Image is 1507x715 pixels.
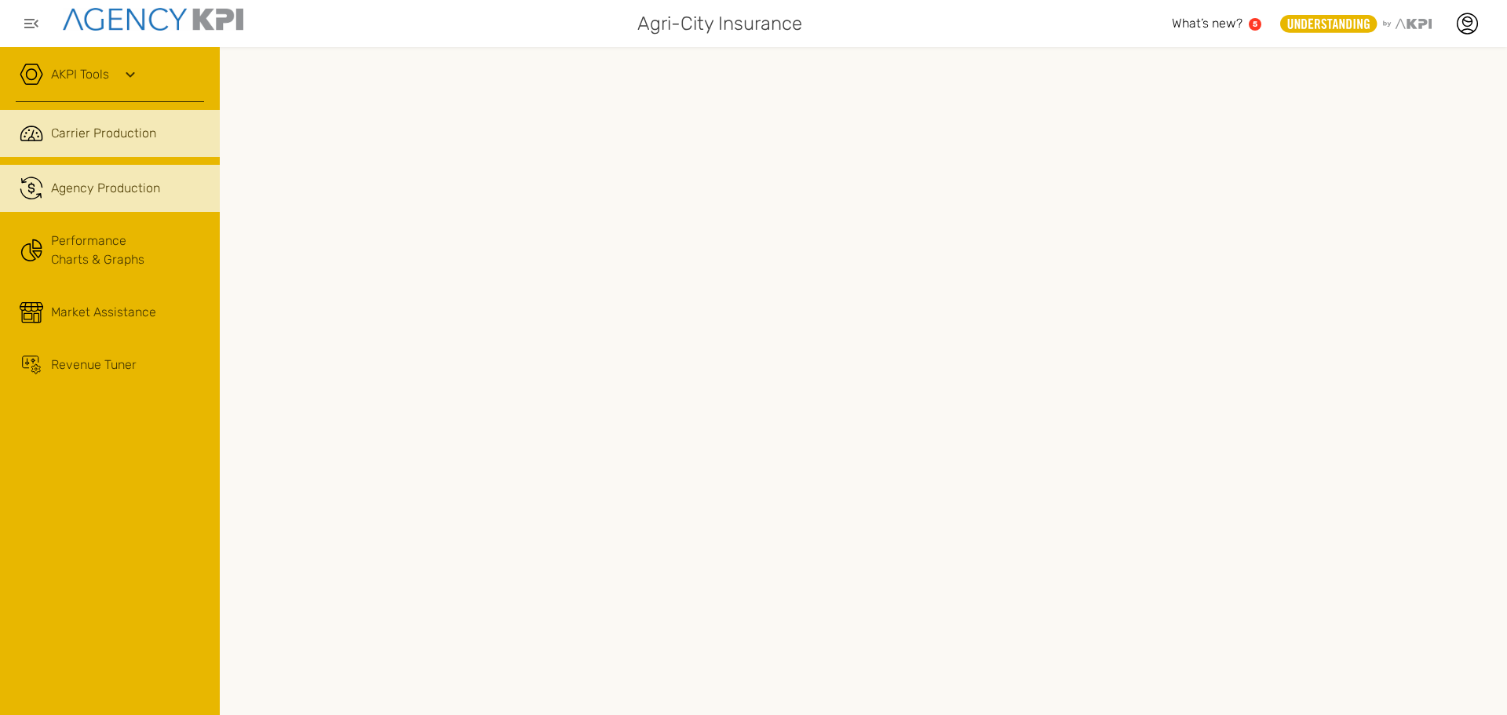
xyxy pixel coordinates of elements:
[1249,18,1261,31] a: 5
[1253,20,1257,28] text: 5
[1172,16,1242,31] span: What’s new?
[51,65,109,84] a: AKPI Tools
[51,356,137,374] span: Revenue Tuner
[51,124,156,143] span: Carrier Production
[51,179,160,198] span: Agency Production
[51,303,156,322] span: Market Assistance
[637,9,802,38] span: Agri-City Insurance
[63,8,243,31] img: agencykpi-logo-550x69-2d9e3fa8.png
